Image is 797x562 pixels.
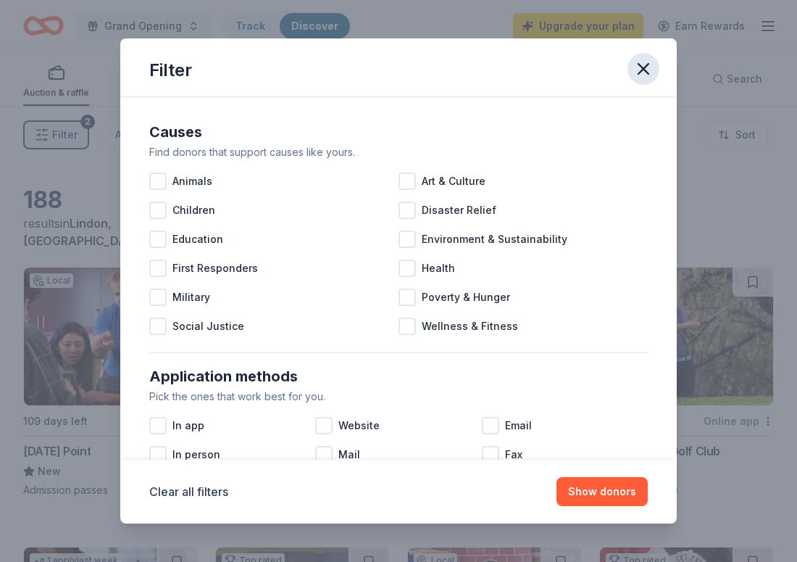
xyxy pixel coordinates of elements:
button: Clear all filters [149,483,228,500]
span: Social Justice [172,318,244,335]
span: Website [338,417,380,434]
span: Environment & Sustainability [422,231,567,248]
span: Military [172,289,210,306]
span: Art & Culture [422,173,485,190]
span: Health [422,260,455,277]
span: Disaster Relief [422,202,496,219]
span: Wellness & Fitness [422,318,518,335]
div: Pick the ones that work best for you. [149,388,648,405]
span: Education [172,231,223,248]
div: Causes [149,120,648,144]
span: Poverty & Hunger [422,289,510,306]
span: In person [172,446,220,463]
span: Mail [338,446,360,463]
div: Filter [149,59,192,82]
div: Application methods [149,365,648,388]
span: Email [505,417,532,434]
div: Find donors that support causes like yours. [149,144,648,161]
button: Show donors [556,477,648,506]
span: Fax [505,446,522,463]
span: First Responders [172,260,258,277]
span: Animals [172,173,212,190]
span: Children [172,202,215,219]
span: In app [172,417,204,434]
